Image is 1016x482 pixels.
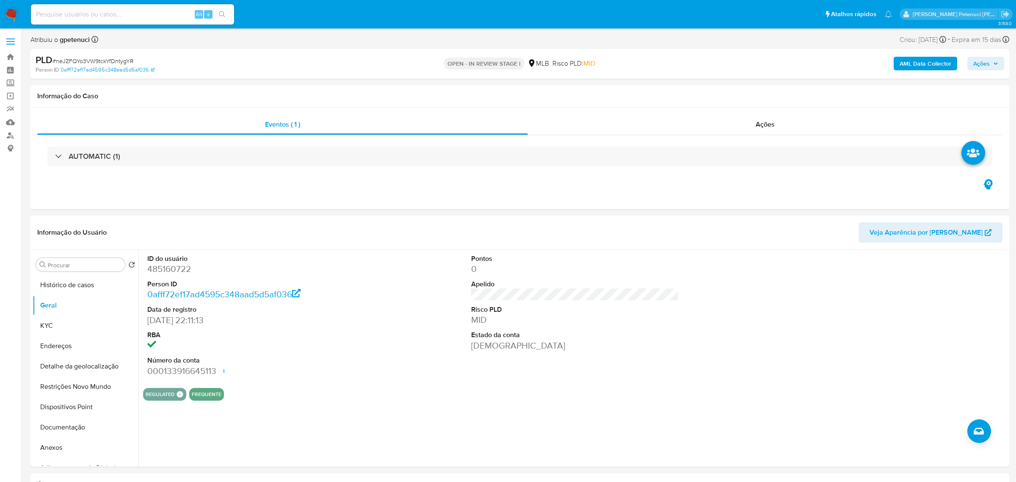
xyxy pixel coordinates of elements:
h1: Informação do Usuário [37,228,107,237]
button: Endereços [33,336,138,356]
button: Dispositivos Point [33,397,138,417]
button: Restrições Novo Mundo [33,377,138,397]
dd: MID [471,314,679,326]
button: Anexos [33,438,138,458]
button: Ações [967,57,1004,70]
span: Risco PLD: [552,59,595,68]
dt: Data de registro [147,305,355,314]
dt: ID do usuário [147,254,355,263]
button: Veja Aparência por [PERSON_NAME] [859,222,1002,243]
dd: [DEMOGRAPHIC_DATA] [471,340,679,352]
button: KYC [33,316,138,336]
b: Person ID [36,66,59,74]
dt: Número da conta [147,356,355,365]
b: AML Data Collector [900,57,951,70]
b: PLD [36,53,52,66]
button: Retornar ao pedido padrão [128,261,135,271]
dt: RBA [147,330,355,340]
button: AML Data Collector [894,57,957,70]
h1: Informação do Caso [37,92,1002,100]
span: Ações [756,119,775,129]
a: Sair [1001,10,1010,19]
span: MID [583,58,595,68]
dd: 000133916645113 [147,365,355,377]
dd: 485160722 [147,263,355,275]
dt: Risco PLD [471,305,679,314]
h3: AUTOMATIC (1) [69,152,120,161]
div: MLB [527,59,549,68]
button: Geral [33,295,138,316]
span: Expira em 15 dias [952,35,1001,44]
span: - [948,34,950,45]
dt: Estado da conta [471,330,679,340]
div: Criou: [DATE] [900,34,946,45]
span: Eventos ( 1 ) [265,119,300,129]
button: search-icon [213,8,231,20]
a: 0afff72ef17ad4595c348aad5d5af036 [61,66,155,74]
button: Procurar [39,261,46,268]
span: Ações [973,57,990,70]
span: # neJZFQYo3VW9tckYfDntygYR [52,57,133,65]
button: Documentação [33,417,138,438]
span: Veja Aparência por [PERSON_NAME] [870,222,983,243]
dd: [DATE] 22:11:13 [147,314,355,326]
input: Pesquise usuários ou casos... [31,9,234,20]
span: Atalhos rápidos [831,10,876,19]
button: Histórico de casos [33,275,138,295]
button: Adiantamentos de Dinheiro [33,458,138,478]
span: Atribuiu o [30,35,90,44]
p: giovanna.petenuci@mercadolivre.com [913,10,998,18]
p: OPEN - IN REVIEW STAGE I [444,58,524,69]
button: Detalhe da geolocalização [33,356,138,377]
a: Notificações [885,11,892,18]
dt: Apelido [471,280,679,289]
dt: Person ID [147,280,355,289]
dt: Pontos [471,254,679,263]
input: Procurar [48,261,121,269]
div: AUTOMATIC (1) [47,147,992,166]
b: gpetenuci [58,35,90,44]
a: 0afff72ef17ad4595c348aad5d5af036 [147,288,301,300]
dd: 0 [471,263,679,275]
span: s [207,10,210,18]
span: Alt [196,10,202,18]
